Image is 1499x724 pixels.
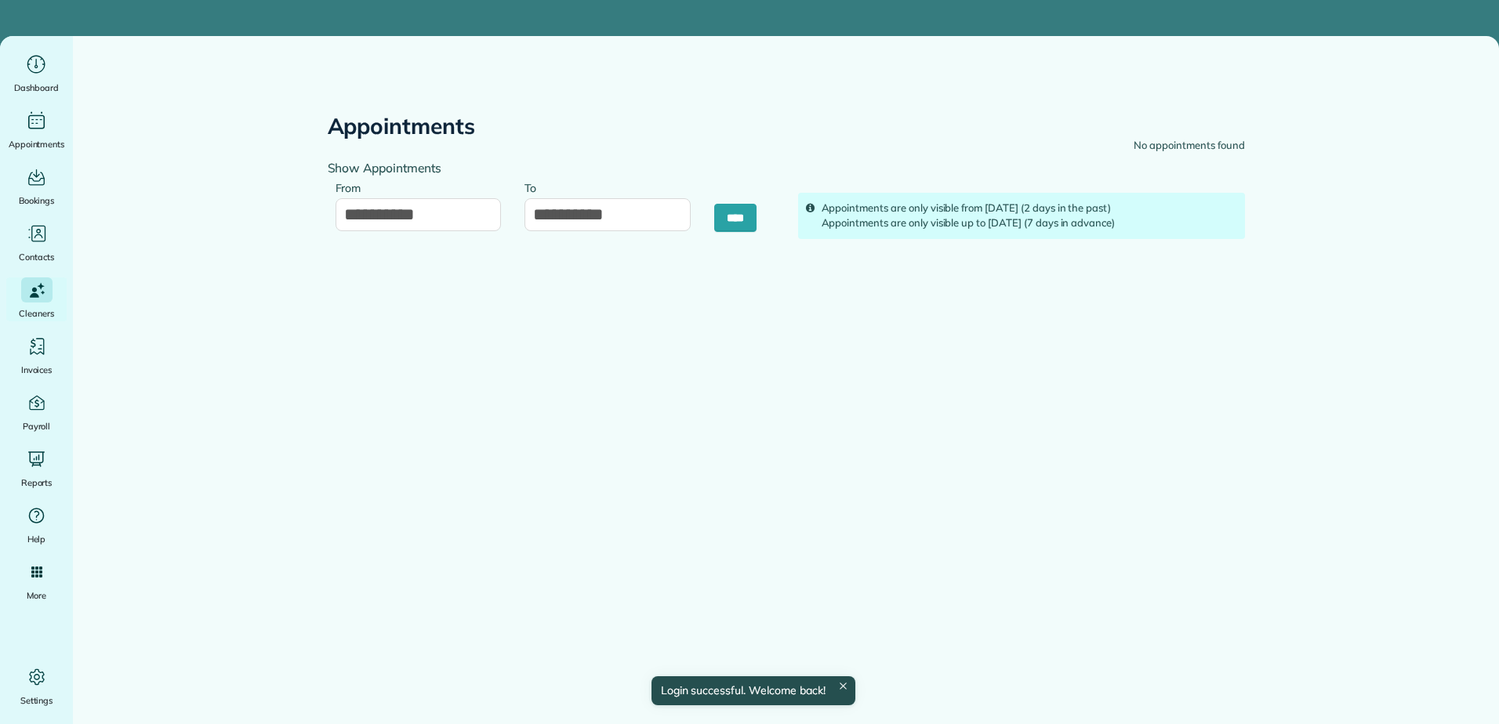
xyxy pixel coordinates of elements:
label: From [336,172,369,201]
div: Login successful. Welcome back! [651,676,855,705]
span: Payroll [23,418,51,434]
h4: Show Appointments [328,161,775,175]
div: Appointments are only visible from [DATE] (2 days in the past) [822,201,1237,216]
div: Appointments are only visible up to [DATE] (7 days in advance) [822,215,1237,231]
div: No appointments found [1134,138,1244,154]
a: Reports [6,447,67,491]
span: Help [27,531,46,547]
h2: Appointments [328,114,476,139]
span: Dashboard [14,80,59,96]
a: Help [6,503,67,547]
a: Appointments [6,108,67,152]
a: Dashboard [6,52,67,96]
a: Bookings [6,165,67,208]
a: Settings [6,664,67,708]
span: More [27,588,46,603]
a: Invoices [6,334,67,378]
span: Invoices [21,362,53,378]
span: Bookings [19,193,55,208]
label: To [524,172,544,201]
span: Cleaners [19,306,54,321]
span: Reports [21,475,53,491]
a: Contacts [6,221,67,265]
span: Appointments [9,136,65,152]
span: Contacts [19,249,54,265]
span: Settings [20,693,53,708]
a: Payroll [6,390,67,434]
a: Cleaners [6,277,67,321]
